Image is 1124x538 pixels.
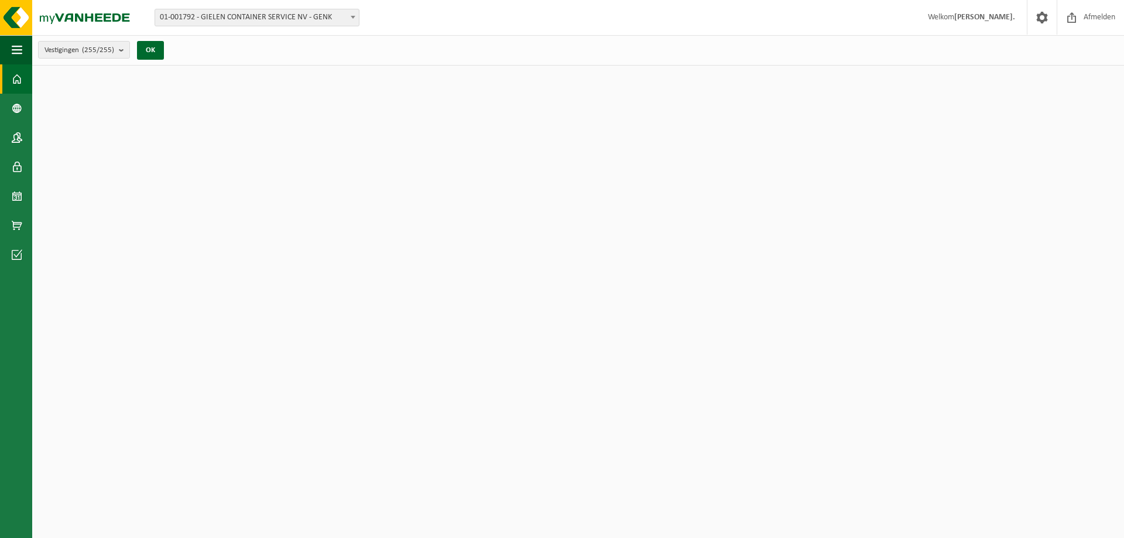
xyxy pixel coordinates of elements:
span: 01-001792 - GIELEN CONTAINER SERVICE NV - GENK [155,9,359,26]
button: OK [137,41,164,60]
span: 01-001792 - GIELEN CONTAINER SERVICE NV - GENK [155,9,359,26]
count: (255/255) [82,46,114,54]
strong: [PERSON_NAME]. [954,13,1015,22]
button: Vestigingen(255/255) [38,41,130,59]
span: Vestigingen [44,42,114,59]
